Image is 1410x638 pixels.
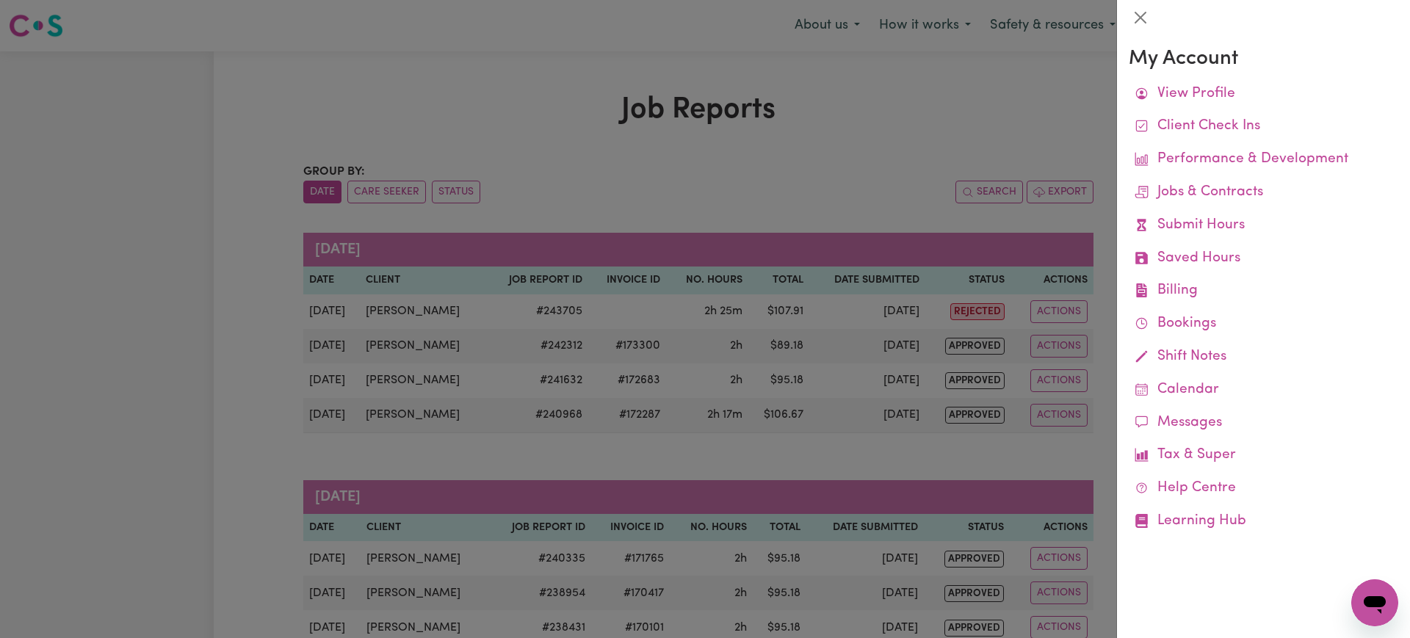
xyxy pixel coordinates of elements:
[1129,78,1398,111] a: View Profile
[1129,242,1398,275] a: Saved Hours
[1129,505,1398,538] a: Learning Hub
[1129,6,1152,29] button: Close
[1129,308,1398,341] a: Bookings
[1129,110,1398,143] a: Client Check Ins
[1129,275,1398,308] a: Billing
[1129,341,1398,374] a: Shift Notes
[1129,176,1398,209] a: Jobs & Contracts
[1129,407,1398,440] a: Messages
[1129,439,1398,472] a: Tax & Super
[1351,579,1398,626] iframe: Button to launch messaging window
[1129,472,1398,505] a: Help Centre
[1129,374,1398,407] a: Calendar
[1129,143,1398,176] a: Performance & Development
[1129,47,1398,72] h3: My Account
[1129,209,1398,242] a: Submit Hours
